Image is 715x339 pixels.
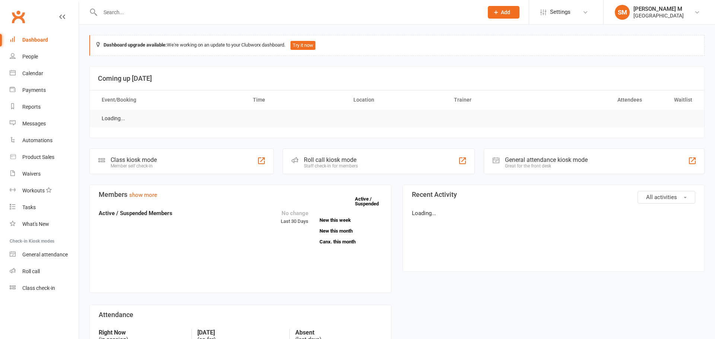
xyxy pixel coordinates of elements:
a: Reports [10,99,79,115]
a: Workouts [10,182,79,199]
div: General attendance [22,252,68,258]
div: Waivers [22,171,41,177]
div: Staff check-in for members [304,163,358,169]
a: New this month [320,228,382,233]
a: Class kiosk mode [10,280,79,297]
a: Clubworx [9,7,28,26]
a: Canx. this month [320,239,382,244]
div: Reports [22,104,41,110]
a: Active / Suspended [355,191,388,212]
a: What's New [10,216,79,233]
a: People [10,48,79,65]
div: Roll call [22,268,40,274]
th: Location [347,90,447,109]
div: Roll call kiosk mode [304,156,358,163]
input: Search... [98,7,478,17]
p: Loading... [412,209,695,218]
th: Time [246,90,347,109]
a: show more [129,192,157,198]
div: What's New [22,221,49,227]
div: Tasks [22,204,36,210]
button: Try it now [290,41,315,50]
a: Automations [10,132,79,149]
div: People [22,54,38,60]
div: [PERSON_NAME] M [633,6,684,12]
div: Workouts [22,188,45,194]
a: Messages [10,115,79,132]
div: Product Sales [22,154,54,160]
a: Dashboard [10,32,79,48]
div: Member self check-in [111,163,157,169]
span: All activities [646,194,677,201]
div: Messages [22,121,46,127]
div: Dashboard [22,37,48,43]
th: Waitlist [649,90,699,109]
th: Event/Booking [95,90,246,109]
button: All activities [638,191,695,204]
div: We're working on an update to your Clubworx dashboard. [89,35,705,56]
a: New this week [320,218,382,223]
div: Class kiosk mode [111,156,157,163]
h3: Members [99,191,382,198]
a: Calendar [10,65,79,82]
h3: Coming up [DATE] [98,75,696,82]
strong: Active / Suspended Members [99,210,172,217]
strong: [DATE] [197,329,284,336]
a: Payments [10,82,79,99]
div: Payments [22,87,46,93]
div: General attendance kiosk mode [505,156,588,163]
h3: Recent Activity [412,191,695,198]
a: Roll call [10,263,79,280]
strong: Dashboard upgrade available: [104,42,167,48]
div: Class check-in [22,285,55,291]
div: Great for the front desk [505,163,588,169]
a: General attendance kiosk mode [10,246,79,263]
div: Automations [22,137,53,143]
span: Settings [550,4,571,20]
button: Add [488,6,519,19]
div: SM [615,5,630,20]
div: Last 30 Days [281,209,308,226]
a: Product Sales [10,149,79,166]
strong: Right Now [99,329,186,336]
td: Loading... [95,110,132,127]
a: Waivers [10,166,79,182]
span: Add [501,9,510,15]
th: Attendees [548,90,648,109]
div: No change [281,209,308,218]
strong: Absent [295,329,382,336]
h3: Attendance [99,311,382,319]
div: Calendar [22,70,43,76]
a: Tasks [10,199,79,216]
div: [GEOGRAPHIC_DATA] [633,12,684,19]
th: Trainer [447,90,548,109]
